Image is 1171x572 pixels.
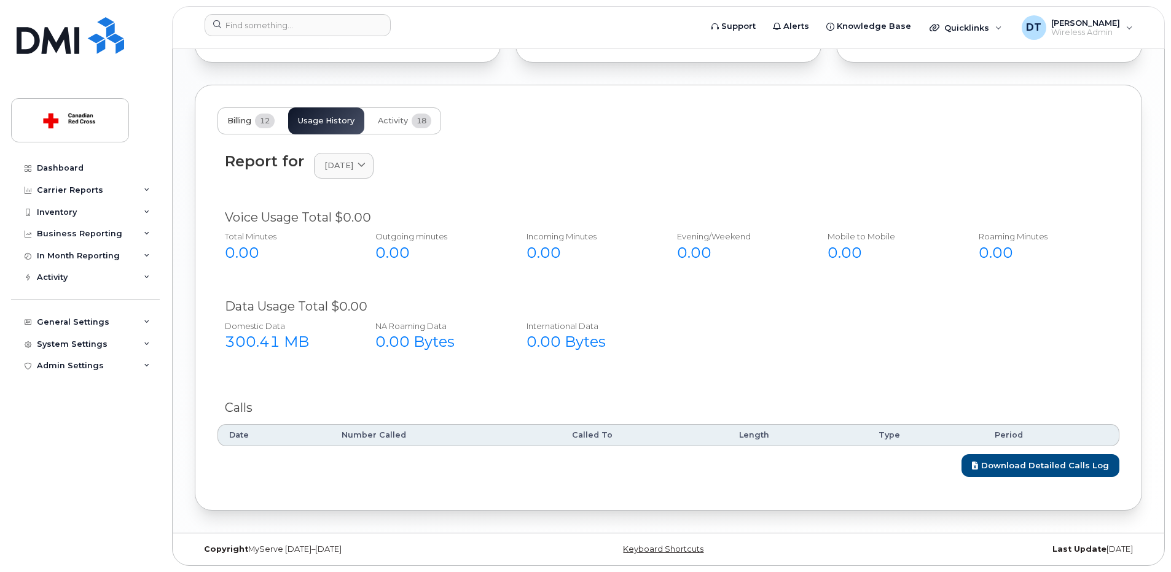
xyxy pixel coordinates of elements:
div: Voice Usage Total $0.00 [225,209,1112,226]
span: Billing [227,116,251,126]
div: Outgoing minutes [375,231,499,242]
div: Mobile to Mobile [828,231,951,242]
div: [DATE] [826,544,1142,554]
div: 0.00 Bytes [527,331,650,352]
span: Wireless Admin [1051,28,1120,37]
span: [PERSON_NAME] [1051,18,1120,28]
a: Download Detailed Calls Log [961,454,1119,477]
th: Date [217,424,331,446]
span: Activity [378,116,408,126]
strong: Last Update [1052,544,1106,554]
span: DT [1026,20,1041,35]
div: 300.41 MB [225,331,348,352]
th: Number Called [331,424,562,446]
div: Incoming Minutes [527,231,650,242]
div: 0.00 [375,242,499,263]
div: Data Usage Total $0.00 [225,298,1112,315]
div: International Data [527,320,650,332]
span: 12 [255,114,275,128]
span: [DATE] [324,160,353,171]
input: Find something... [205,14,391,36]
div: Domestic Data [225,320,348,332]
span: 18 [412,114,431,128]
span: Support [721,20,756,33]
th: Type [867,424,984,446]
div: Evening/Weekend [677,231,801,242]
div: 0.00 [225,242,348,263]
a: Keyboard Shortcuts [623,544,703,554]
span: Knowledge Base [837,20,911,33]
a: Support [702,14,764,39]
strong: Copyright [204,544,248,554]
th: Period [984,424,1119,446]
th: Length [728,424,867,446]
div: Dragos Tudose [1013,15,1142,40]
div: 0.00 Bytes [375,331,499,352]
a: [DATE] [314,153,374,178]
div: Quicklinks [921,15,1011,40]
div: 0.00 [828,242,951,263]
span: Quicklinks [944,23,989,33]
div: 0.00 [677,242,801,263]
div: Total Minutes [225,231,348,242]
div: Roaming Minutes [979,231,1102,242]
div: Report for [225,153,304,169]
div: MyServe [DATE]–[DATE] [195,544,511,554]
div: NA Roaming Data [375,320,499,332]
a: Alerts [764,14,818,39]
div: 0.00 [979,242,1102,263]
div: Calls [225,399,1112,417]
div: 0.00 [527,242,650,263]
a: Knowledge Base [818,14,920,39]
span: Alerts [783,20,809,33]
th: Called To [561,424,728,446]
